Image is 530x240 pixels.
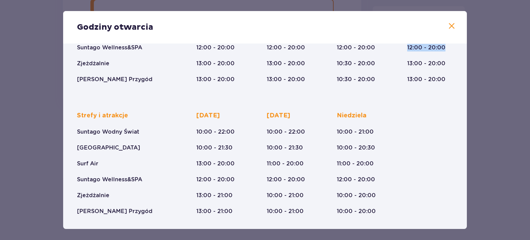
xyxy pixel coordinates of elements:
[337,76,375,83] p: 10:30 - 20:00
[196,112,220,120] p: [DATE]
[77,22,153,32] p: Godziny otwarcia
[77,144,140,152] p: [GEOGRAPHIC_DATA]
[196,76,235,83] p: 13:00 - 20:00
[77,112,128,120] p: Strefy i atrakcje
[267,60,305,67] p: 13:00 - 20:00
[337,160,374,167] p: 11:00 - 20:00
[267,208,304,215] p: 10:00 - 21:00
[196,144,233,152] p: 10:00 - 21:30
[337,60,375,67] p: 10:30 - 20:00
[77,128,139,136] p: Suntago Wodny Świat
[77,44,142,51] p: Suntago Wellness&SPA
[407,60,445,67] p: 13:00 - 20:00
[407,44,445,51] p: 12:00 - 20:00
[196,176,235,183] p: 12:00 - 20:00
[196,60,235,67] p: 13:00 - 20:00
[77,76,153,83] p: [PERSON_NAME] Przygód
[337,144,375,152] p: 10:00 - 20:30
[196,128,235,136] p: 10:00 - 22:00
[337,112,366,120] p: Niedziela
[267,112,290,120] p: [DATE]
[337,176,375,183] p: 12:00 - 20:00
[267,176,305,183] p: 12:00 - 20:00
[267,160,304,167] p: 11:00 - 20:00
[77,192,109,199] p: Zjeżdżalnie
[407,76,445,83] p: 13:00 - 20:00
[77,160,98,167] p: Surf Air
[337,208,376,215] p: 10:00 - 20:00
[77,60,109,67] p: Zjeżdżalnie
[267,192,304,199] p: 10:00 - 21:00
[196,192,233,199] p: 13:00 - 21:00
[337,44,375,51] p: 12:00 - 20:00
[267,144,303,152] p: 10:00 - 21:30
[196,208,233,215] p: 13:00 - 21:00
[267,128,305,136] p: 10:00 - 22:00
[337,192,376,199] p: 10:00 - 20:00
[337,128,374,136] p: 10:00 - 21:00
[196,160,235,167] p: 13:00 - 20:00
[77,208,153,215] p: [PERSON_NAME] Przygód
[196,44,235,51] p: 12:00 - 20:00
[267,44,305,51] p: 12:00 - 20:00
[267,76,305,83] p: 13:00 - 20:00
[77,176,142,183] p: Suntago Wellness&SPA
